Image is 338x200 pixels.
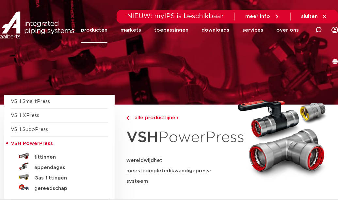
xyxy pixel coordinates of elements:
[245,14,280,20] a: meer info
[201,18,229,43] a: downloads
[242,18,263,43] a: services
[131,115,178,120] span: alle productlijnen
[126,114,232,122] a: alle productlijnen
[81,18,107,43] a: producten
[11,151,108,161] a: fittingen
[126,158,162,173] span: het meest
[121,18,141,43] a: markets
[81,18,299,43] nav: Menu
[11,99,50,104] a: VSH SmartPress
[126,125,232,150] h1: PowerPress
[142,168,167,173] span: complete
[126,158,154,163] span: wereldwijd
[154,18,188,43] a: toepassingen
[301,14,318,19] span: sluiten
[34,175,99,181] h5: Gas fittingen
[11,141,53,146] span: VSH PowerPress
[11,113,39,118] a: VSH XPress
[126,168,211,184] span: press-systeem
[34,154,99,160] h5: fittingen
[11,172,108,182] a: Gas fittingen
[126,130,158,145] strong: VSH
[301,14,328,20] a: sluiten
[11,182,108,193] a: gereedschap
[126,116,129,120] img: chevron-right.svg
[276,18,299,43] a: over ons
[331,23,338,37] div: my IPS
[11,161,108,172] a: appendages
[34,186,99,192] h5: gereedschap
[11,127,48,132] a: VSH SudoPress
[245,14,270,19] span: meer info
[127,13,224,20] span: NIEUW: myIPS is beschikbaar
[34,165,99,171] h5: appendages
[167,168,196,173] span: dikwandige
